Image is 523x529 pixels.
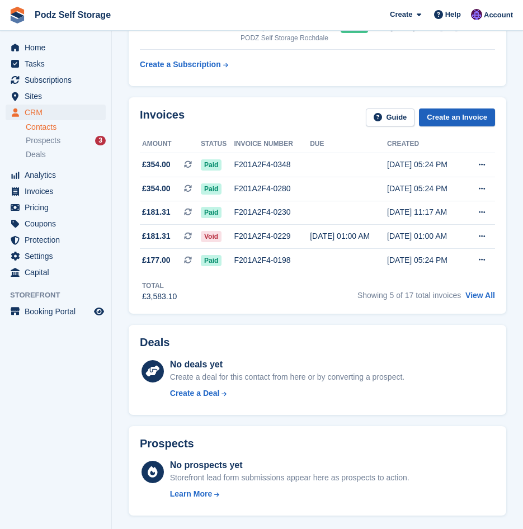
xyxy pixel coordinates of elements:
a: Contacts [26,122,106,133]
div: F201A2F4-0229 [234,230,310,242]
div: F201A2F4-0348 [234,159,310,171]
span: Account [484,10,513,21]
span: Paid [201,207,222,218]
a: Guide [366,108,415,127]
a: Create a Subscription [140,54,228,75]
span: Help [445,9,461,20]
div: F201A2F4-0230 [234,206,310,218]
h2: Prospects [140,437,194,450]
span: Pricing [25,200,92,215]
a: Preview store [92,305,106,318]
th: Status [201,135,234,153]
a: Podz Self Storage [30,6,115,24]
a: menu [6,200,106,215]
span: Analytics [25,167,92,183]
div: [DATE] 05:24 PM [387,254,465,266]
span: Prospects [26,135,60,146]
span: Void [201,231,222,242]
div: F201A2F4-0280 [234,183,310,195]
div: [DATE] 01:00 AM [387,230,465,242]
a: menu [6,88,106,104]
a: menu [6,216,106,232]
span: Settings [25,248,92,264]
span: Storefront [10,290,111,301]
span: £354.00 [142,159,171,171]
span: CRM [25,105,92,120]
a: Prospects 3 [26,135,106,147]
span: £354.00 [142,183,171,195]
span: £177.00 [142,254,171,266]
a: menu [6,56,106,72]
a: menu [6,72,106,88]
img: stora-icon-8386f47178a22dfd0bd8f6a31ec36ba5ce8667c1dd55bd0f319d3a0aa187defe.svg [9,7,26,23]
img: Jawed Chowdhary [471,9,482,20]
div: [DATE] 11:17 AM [387,206,465,218]
div: No deals yet [170,358,404,371]
a: Learn More [170,488,409,500]
span: Showing 5 of 17 total invoices [357,291,461,300]
a: menu [6,264,106,280]
div: [DATE] 05:24 PM [387,159,465,171]
th: Created [387,135,465,153]
div: PODZ Self Storage Rochdale [241,33,341,43]
span: Protection [25,232,92,248]
span: Invoices [25,183,92,199]
span: Capital [25,264,92,280]
div: £3,583.10 [142,291,177,303]
div: Create a Deal [170,388,220,399]
div: Total [142,281,177,291]
a: Create an Invoice [419,108,495,127]
a: Deals [26,149,106,160]
h2: Invoices [140,108,185,127]
span: Ongoing [429,22,459,31]
a: menu [6,105,106,120]
a: menu [6,40,106,55]
div: [DATE] 05:24 PM [387,183,465,195]
div: Storefront lead form submissions appear here as prospects to action. [170,472,409,484]
span: £181.31 [142,206,171,218]
span: Paid [201,159,222,171]
span: Deals [26,149,46,160]
div: Create a deal for this contact from here or by converting a prospect. [170,371,404,383]
div: 3 [95,136,106,145]
span: Paid [201,255,222,266]
span: Booking Portal [25,304,92,319]
a: View All [465,291,495,300]
div: Create a Subscription [140,59,221,70]
div: [DATE] 01:00 AM [310,230,387,242]
a: menu [6,232,106,248]
th: Amount [140,135,201,153]
span: Tasks [25,56,92,72]
span: Subscriptions [25,72,92,88]
th: Due [310,135,387,153]
span: Home [25,40,92,55]
div: Learn More [170,488,212,500]
h2: Deals [140,336,169,349]
div: F201A2F4-0198 [234,254,310,266]
a: Create a Deal [170,388,404,399]
a: menu [6,167,106,183]
span: £181.31 [142,230,171,242]
span: Paid [201,183,222,195]
div: No prospects yet [170,459,409,472]
a: menu [6,304,106,319]
a: menu [6,183,106,199]
span: Create [390,9,412,20]
span: Sites [25,88,92,104]
span: Coupons [25,216,92,232]
th: Invoice number [234,135,310,153]
a: menu [6,248,106,264]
